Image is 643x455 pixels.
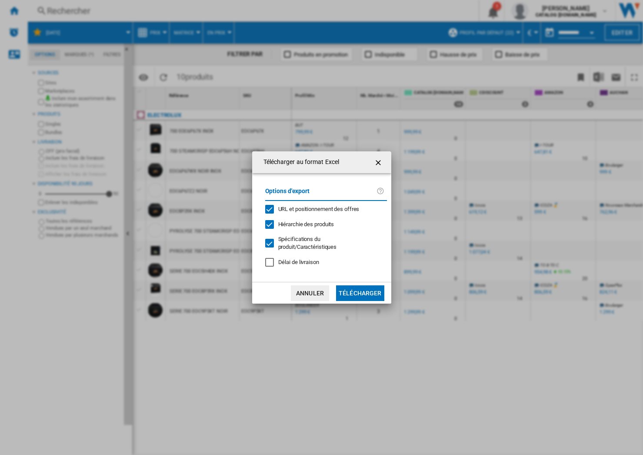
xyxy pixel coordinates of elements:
[278,206,360,212] span: URL et positionnement des offres
[278,235,380,251] div: S'applique uniquement à la vision catégorie
[265,186,376,202] label: Options d'export
[265,220,380,228] md-checkbox: Hiérarchie des produits
[265,205,380,214] md-checkbox: URL et positionnement des offres
[265,258,387,267] md-checkbox: Délai de livraison
[370,154,388,171] button: getI18NText('BUTTONS.CLOSE_DIALOG')
[278,236,337,250] span: Spécifications du produit/Caractéristiques
[291,285,329,301] button: Annuler
[259,158,340,167] h4: Télécharger au format Excel
[278,259,319,265] span: Délai de livraison
[278,221,334,227] span: Hiérarchie des produits
[374,157,384,168] ng-md-icon: getI18NText('BUTTONS.CLOSE_DIALOG')
[336,285,384,301] button: Télécharger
